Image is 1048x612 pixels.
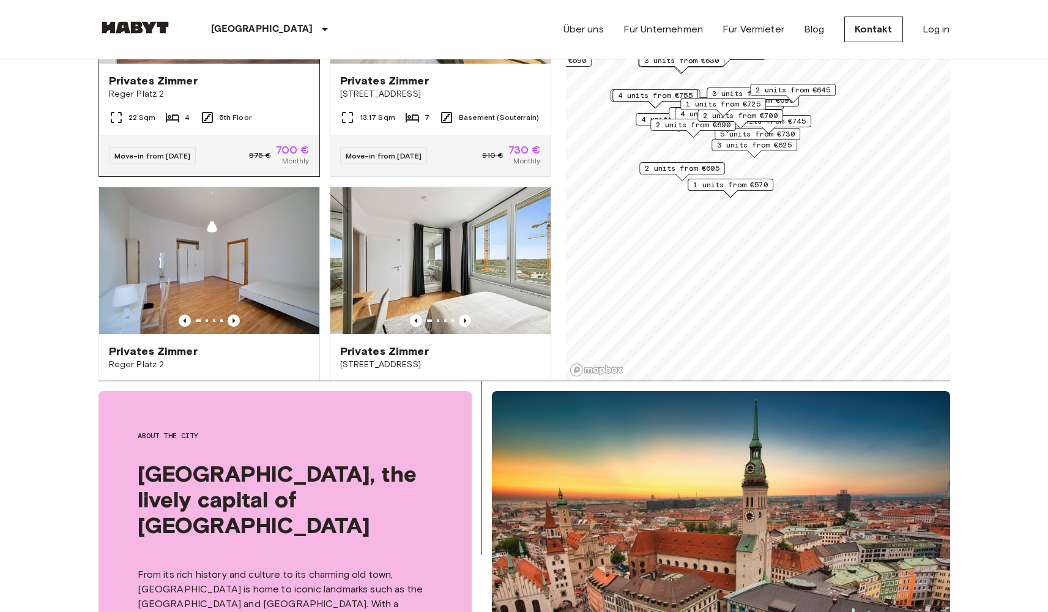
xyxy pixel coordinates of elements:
a: Über uns [563,22,604,37]
a: Für Vermieter [723,22,784,37]
div: Map marker [638,55,724,74]
span: 3 units from €590 [511,55,586,66]
button: Previous image [410,315,422,327]
span: 700 € [276,144,310,155]
span: [STREET_ADDRESS] [340,359,541,371]
span: [STREET_ADDRESS] [340,88,541,100]
a: Kontakt [844,17,903,42]
a: Log in [923,22,950,37]
span: Privates Zimmer [109,73,198,88]
div: Map marker [675,108,760,127]
div: Map marker [636,113,721,132]
span: 3 units from €630 [644,55,719,66]
div: Map marker [697,110,783,129]
div: Map marker [726,115,811,134]
div: Map marker [712,139,797,158]
span: Reger Platz 2 [109,359,310,371]
span: Privates Zimmer [109,344,198,359]
div: Map marker [669,107,754,126]
span: Move-in from [DATE] [346,151,422,160]
span: About the city [138,430,433,441]
button: Previous image [228,315,240,327]
span: Monthly [513,155,540,166]
span: Reger Platz 2 [109,88,310,100]
div: Map marker [707,88,792,106]
div: Map marker [639,54,724,73]
a: Marketing picture of unit DE-02-023-004-04HFPrevious imagePrevious imagePrivates Zimmer[STREET_AD... [330,187,551,447]
span: 4 [185,112,190,123]
span: 3 units from €825 [674,108,749,119]
span: Monthly [282,155,309,166]
a: Für Unternehmen [623,22,703,37]
div: Map marker [680,98,766,117]
span: 910 € [482,150,504,161]
span: 2 units from €690 [656,119,730,130]
span: 22 Sqm [128,112,156,123]
span: 730 € [508,144,541,155]
div: Map marker [610,89,700,108]
button: Previous image [179,315,191,327]
div: Map marker [650,119,736,138]
span: 5th Floor [220,112,251,123]
span: [GEOGRAPHIC_DATA], the lively capital of [GEOGRAPHIC_DATA] [138,461,433,538]
span: 875 € [249,150,271,161]
span: 5 units from €730 [720,129,795,140]
span: Basement (Souterrain) [459,112,539,123]
span: 2 units from €645 [756,84,830,95]
span: 13.17 Sqm [360,112,395,123]
p: [GEOGRAPHIC_DATA] [211,22,313,37]
span: 3 units from €745 [731,116,806,127]
div: Map marker [639,162,725,181]
div: Map marker [713,94,799,113]
span: Privates Zimmer [340,344,429,359]
span: 1 units from €725 [686,99,760,110]
span: 3 units from €625 [717,140,792,151]
button: Previous image [459,315,471,327]
a: Blog [804,22,825,37]
div: Map marker [715,128,800,147]
div: Map marker [750,84,836,103]
div: Map marker [688,179,773,198]
div: Map marker [612,89,698,108]
img: Habyt [98,21,172,34]
span: 4 units from €785 [641,114,716,125]
img: Marketing picture of unit DE-02-010-03M [99,187,319,334]
span: 4 units from €755 [618,90,693,101]
a: Mapbox logo [570,363,623,377]
span: 1 units from €570 [693,179,768,190]
a: Marketing picture of unit DE-02-010-03MPrevious imagePrevious imagePrivates ZimmerReger Platz 223... [98,187,320,447]
img: Marketing picture of unit DE-02-023-004-04HF [330,187,551,334]
div: Map marker [506,54,592,73]
span: Privates Zimmer [340,73,429,88]
span: 7 [425,112,429,123]
span: 2 units from €605 [645,163,719,174]
span: 2 units from €700 [703,110,778,121]
span: 3 units from €800 [712,88,787,99]
span: Move-in from [DATE] [114,151,191,160]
